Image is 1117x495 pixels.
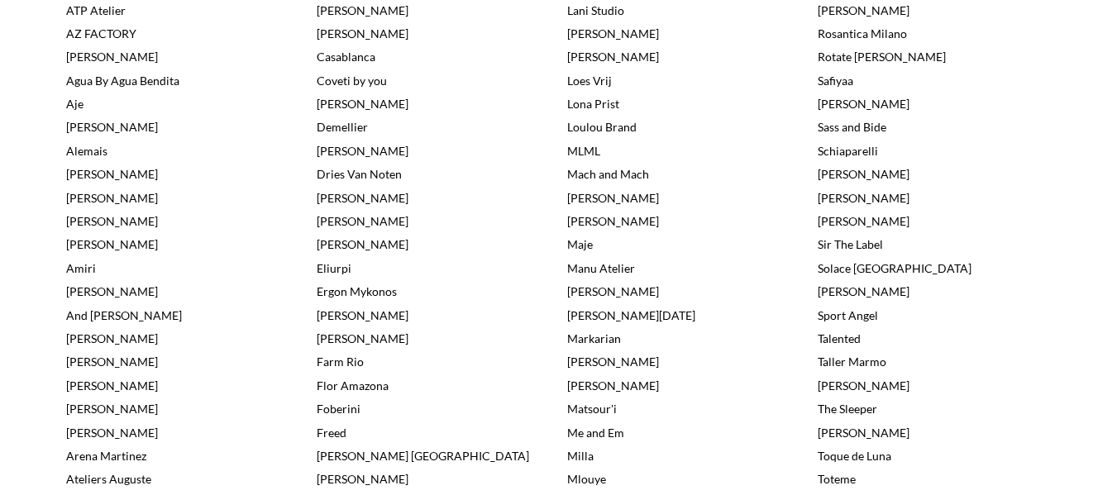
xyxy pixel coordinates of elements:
[66,214,158,228] a: [PERSON_NAME]
[818,3,909,17] a: [PERSON_NAME]
[66,144,107,158] a: Alemais
[567,214,659,228] a: [PERSON_NAME]
[66,26,136,40] a: AZ FACTORY
[818,472,856,486] a: Toteme
[317,214,408,228] a: [PERSON_NAME]
[317,237,408,251] a: [PERSON_NAME]
[818,261,971,275] a: Solace [GEOGRAPHIC_DATA]
[317,449,529,463] a: [PERSON_NAME] [GEOGRAPHIC_DATA]
[567,402,617,416] a: Matsour'i
[317,331,408,345] a: [PERSON_NAME]
[818,26,907,40] a: Rosantica Milano
[567,472,606,486] a: Mlouye
[66,120,158,134] a: [PERSON_NAME]
[66,237,158,251] a: [PERSON_NAME]
[567,284,659,298] a: [PERSON_NAME]
[567,3,624,17] a: Lani Studio
[317,167,402,181] a: Dries Van Noten
[818,308,878,322] a: Sport Angel
[317,472,408,486] a: [PERSON_NAME]
[567,50,659,64] a: [PERSON_NAME]
[317,50,375,64] a: Casablanca
[66,284,158,298] a: [PERSON_NAME]
[818,144,878,158] a: Schiaparelli
[818,214,909,228] a: [PERSON_NAME]
[567,308,695,322] a: [PERSON_NAME][DATE]
[818,74,853,88] a: Safiyaa
[66,308,182,322] a: And [PERSON_NAME]
[317,97,408,111] a: [PERSON_NAME]
[818,237,883,251] a: Sir The Label
[66,50,158,64] a: [PERSON_NAME]
[567,120,637,134] a: Loulou Brand
[818,331,861,345] a: Talented
[567,261,635,275] a: Manu Atelier
[66,472,151,486] a: Ateliers Auguste
[66,449,146,463] a: Arena Martinez
[317,378,389,393] a: Flor Amazona
[317,355,364,369] a: Farm Rio
[567,191,659,205] a: [PERSON_NAME]
[818,426,909,440] a: [PERSON_NAME]
[818,284,909,298] a: [PERSON_NAME]
[66,74,179,88] a: Agua By Agua Bendita
[567,426,624,440] a: Me and Em
[818,120,886,134] a: Sass and Bide
[66,191,158,205] a: [PERSON_NAME]
[317,3,408,17] a: [PERSON_NAME]
[818,97,909,111] a: [PERSON_NAME]
[317,26,408,40] a: [PERSON_NAME]
[567,144,600,158] a: MLML
[317,308,408,322] a: [PERSON_NAME]
[818,449,891,463] a: Toque de Luna
[567,26,659,40] a: [PERSON_NAME]
[567,378,659,393] a: [PERSON_NAME]
[567,167,649,181] a: Mach and Mach
[317,402,360,416] a: Foberini
[317,144,408,158] a: [PERSON_NAME]
[66,378,158,393] a: [PERSON_NAME]
[567,449,594,463] a: Milla
[66,331,158,345] a: [PERSON_NAME]
[66,3,126,17] a: ATP Atelier
[317,120,368,134] a: Demellier
[66,167,158,181] a: [PERSON_NAME]
[317,191,408,205] a: [PERSON_NAME]
[567,97,619,111] a: Lona Prist
[567,74,612,88] a: Loes Vrij
[317,284,397,298] a: Ergon Mykonos
[317,261,351,275] a: Eliurpi
[567,237,593,251] a: Maje
[66,402,158,416] a: [PERSON_NAME]
[818,355,886,369] a: Taller Marmo
[818,191,909,205] a: [PERSON_NAME]
[317,426,346,440] a: Freed
[818,378,909,393] a: [PERSON_NAME]
[317,74,387,88] a: Coveti by you
[818,50,946,64] a: Rotate [PERSON_NAME]
[66,426,158,440] a: [PERSON_NAME]
[818,402,877,416] a: The Sleeper
[66,261,96,275] a: Amiri
[66,355,158,369] a: [PERSON_NAME]
[818,167,909,181] a: [PERSON_NAME]
[567,331,621,345] a: Markarian
[567,355,659,369] a: [PERSON_NAME]
[66,97,84,111] a: Aje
